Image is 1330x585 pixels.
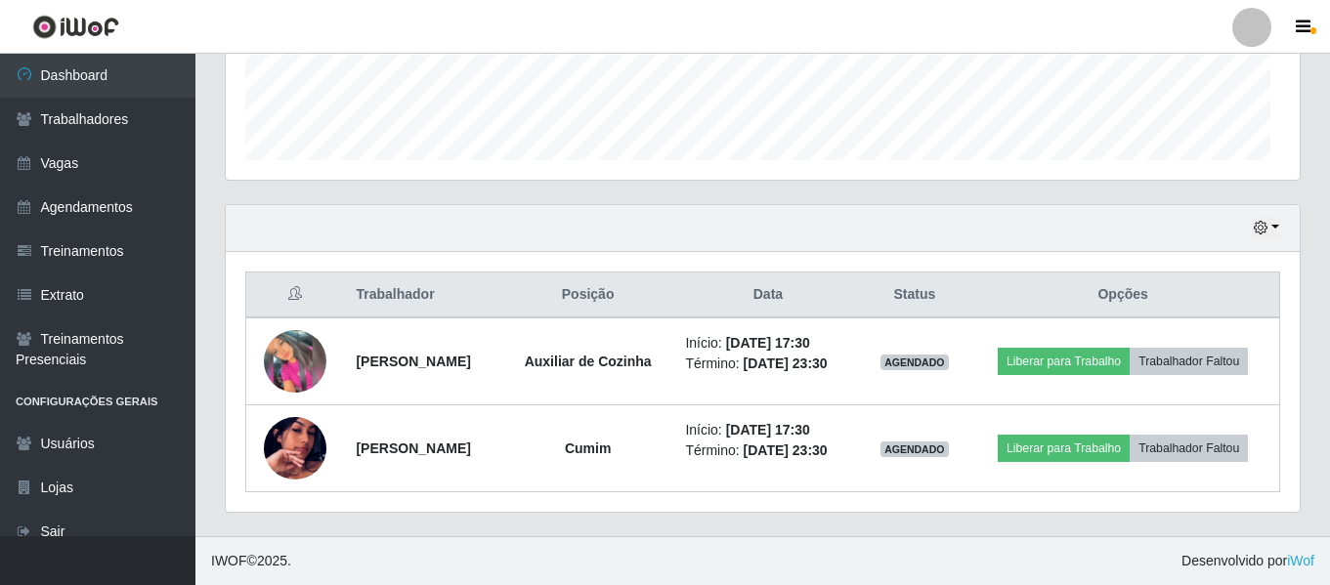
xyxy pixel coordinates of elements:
[344,272,501,318] th: Trabalhador
[685,420,850,440] li: Início:
[565,440,611,456] strong: Cumim
[264,330,326,393] img: 1715215500875.jpeg
[726,335,810,351] time: [DATE] 17:30
[862,272,966,318] th: Status
[525,354,652,369] strong: Auxiliar de Cozinha
[1287,553,1314,568] a: iWof
[1181,551,1314,571] span: Desenvolvido por
[685,333,850,354] li: Início:
[356,354,470,369] strong: [PERSON_NAME]
[211,553,247,568] span: IWOF
[880,441,949,457] span: AGENDADO
[685,354,850,374] li: Término:
[744,355,828,371] time: [DATE] 23:30
[726,422,810,438] time: [DATE] 17:30
[966,272,1279,318] th: Opções
[880,355,949,370] span: AGENDADO
[998,435,1130,462] button: Liberar para Trabalho
[264,393,326,504] img: 1758229509214.jpeg
[32,15,119,39] img: CoreUI Logo
[502,272,674,318] th: Posição
[1130,435,1248,462] button: Trabalhador Faltou
[744,442,828,458] time: [DATE] 23:30
[673,272,862,318] th: Data
[211,551,291,571] span: © 2025 .
[685,440,850,461] li: Término:
[1130,348,1248,375] button: Trabalhador Faltou
[998,348,1130,375] button: Liberar para Trabalho
[356,440,470,456] strong: [PERSON_NAME]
